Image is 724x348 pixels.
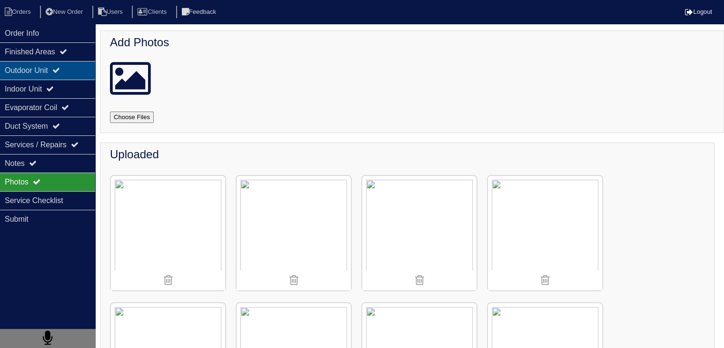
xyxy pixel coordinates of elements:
[132,8,174,15] a: Clients
[111,176,225,290] img: u9yd3ea08d3hlw8ip2sm1hr2p9sh
[237,176,351,290] img: raj0eisp83qam147w1uh8no6k9pm
[40,6,90,19] li: New Order
[40,8,90,15] a: New Order
[488,176,602,290] img: ke9wv8gqqx8jfp6d34zrtcfpllhp
[176,6,224,19] li: Feedback
[362,176,476,290] img: egnnzk4e6641ikkonlv9ruewymad
[92,8,130,15] a: Users
[110,148,709,162] h4: Uploaded
[685,8,712,15] a: Logout
[132,6,174,19] li: Clients
[92,6,130,19] li: Users
[110,36,719,50] h4: Add Photos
